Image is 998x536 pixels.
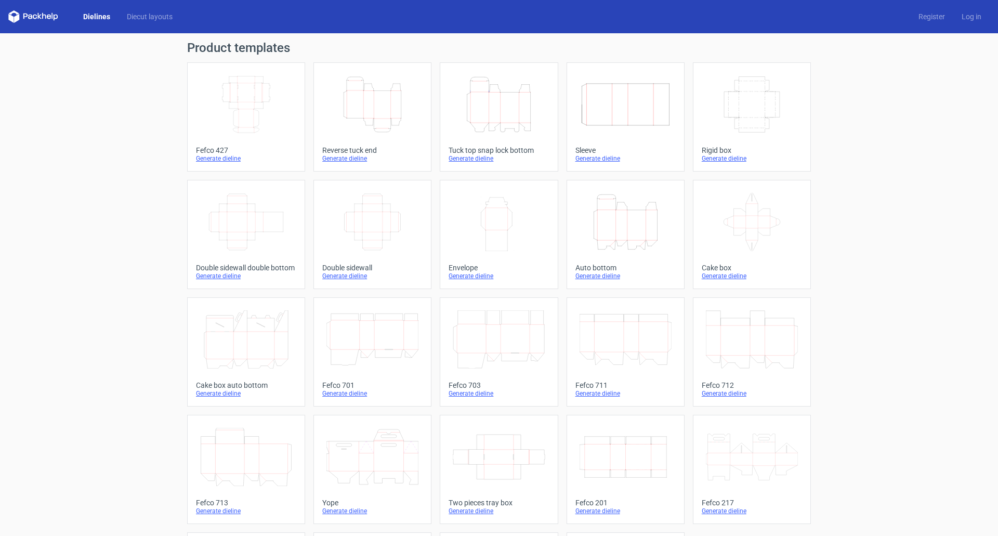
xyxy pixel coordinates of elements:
[322,272,423,280] div: Generate dieline
[449,146,549,154] div: Tuck top snap lock bottom
[187,180,305,289] a: Double sidewall double bottomGenerate dieline
[313,297,431,407] a: Fefco 701Generate dieline
[693,62,811,172] a: Rigid boxGenerate dieline
[449,272,549,280] div: Generate dieline
[196,264,296,272] div: Double sidewall double bottom
[567,297,685,407] a: Fefco 711Generate dieline
[693,297,811,407] a: Fefco 712Generate dieline
[322,507,423,515] div: Generate dieline
[693,180,811,289] a: Cake boxGenerate dieline
[449,389,549,398] div: Generate dieline
[575,154,676,163] div: Generate dieline
[575,499,676,507] div: Fefco 201
[449,499,549,507] div: Two pieces tray box
[322,389,423,398] div: Generate dieline
[702,272,802,280] div: Generate dieline
[196,146,296,154] div: Fefco 427
[196,272,296,280] div: Generate dieline
[196,389,296,398] div: Generate dieline
[322,264,423,272] div: Double sidewall
[322,381,423,389] div: Fefco 701
[702,264,802,272] div: Cake box
[322,499,423,507] div: Yope
[693,415,811,524] a: Fefco 217Generate dieline
[196,507,296,515] div: Generate dieline
[702,389,802,398] div: Generate dieline
[567,62,685,172] a: SleeveGenerate dieline
[322,154,423,163] div: Generate dieline
[440,415,558,524] a: Two pieces tray boxGenerate dieline
[449,507,549,515] div: Generate dieline
[75,11,119,22] a: Dielines
[440,180,558,289] a: EnvelopeGenerate dieline
[449,381,549,389] div: Fefco 703
[575,507,676,515] div: Generate dieline
[187,297,305,407] a: Cake box auto bottomGenerate dieline
[196,154,296,163] div: Generate dieline
[313,62,431,172] a: Reverse tuck endGenerate dieline
[449,154,549,163] div: Generate dieline
[119,11,181,22] a: Diecut layouts
[322,146,423,154] div: Reverse tuck end
[449,264,549,272] div: Envelope
[440,297,558,407] a: Fefco 703Generate dieline
[575,264,676,272] div: Auto bottom
[702,154,802,163] div: Generate dieline
[567,180,685,289] a: Auto bottomGenerate dieline
[187,415,305,524] a: Fefco 713Generate dieline
[953,11,990,22] a: Log in
[702,146,802,154] div: Rigid box
[567,415,685,524] a: Fefco 201Generate dieline
[910,11,953,22] a: Register
[313,415,431,524] a: YopeGenerate dieline
[196,381,296,389] div: Cake box auto bottom
[187,42,811,54] h1: Product templates
[702,499,802,507] div: Fefco 217
[187,62,305,172] a: Fefco 427Generate dieline
[702,381,802,389] div: Fefco 712
[196,499,296,507] div: Fefco 713
[575,146,676,154] div: Sleeve
[575,272,676,280] div: Generate dieline
[575,381,676,389] div: Fefco 711
[702,507,802,515] div: Generate dieline
[313,180,431,289] a: Double sidewallGenerate dieline
[440,62,558,172] a: Tuck top snap lock bottomGenerate dieline
[575,389,676,398] div: Generate dieline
